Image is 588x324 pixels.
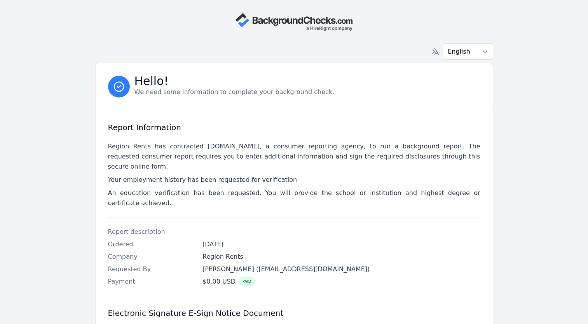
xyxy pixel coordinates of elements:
h3: Electronic Signature E-Sign Notice Document [108,308,480,318]
dt: Company [108,252,197,261]
p: Your employment history has been requested for verification [108,175,480,185]
img: Company Logo [235,12,352,31]
p: Region Rents has contracted [DOMAIN_NAME], a consumer reporting agency, to run a background repor... [108,141,480,172]
p: An education verification has been requested. You will provide the school or institution and high... [108,188,480,208]
h3: Hello! [134,77,335,86]
dd: [PERSON_NAME] ([EMAIL_ADDRESS][DOMAIN_NAME]) [202,265,480,274]
p: We need some information to complete your background check. [134,87,335,97]
span: PAID [239,277,255,286]
dd: Region Rents [202,252,480,261]
dt: Report description [108,227,197,237]
h3: Report Information [108,123,480,132]
dt: Payment [108,277,197,286]
div: $0.00 USD [202,277,255,286]
dt: Ordered [108,240,197,249]
dt: Requested By [108,265,197,274]
dd: [DATE] [202,240,480,249]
